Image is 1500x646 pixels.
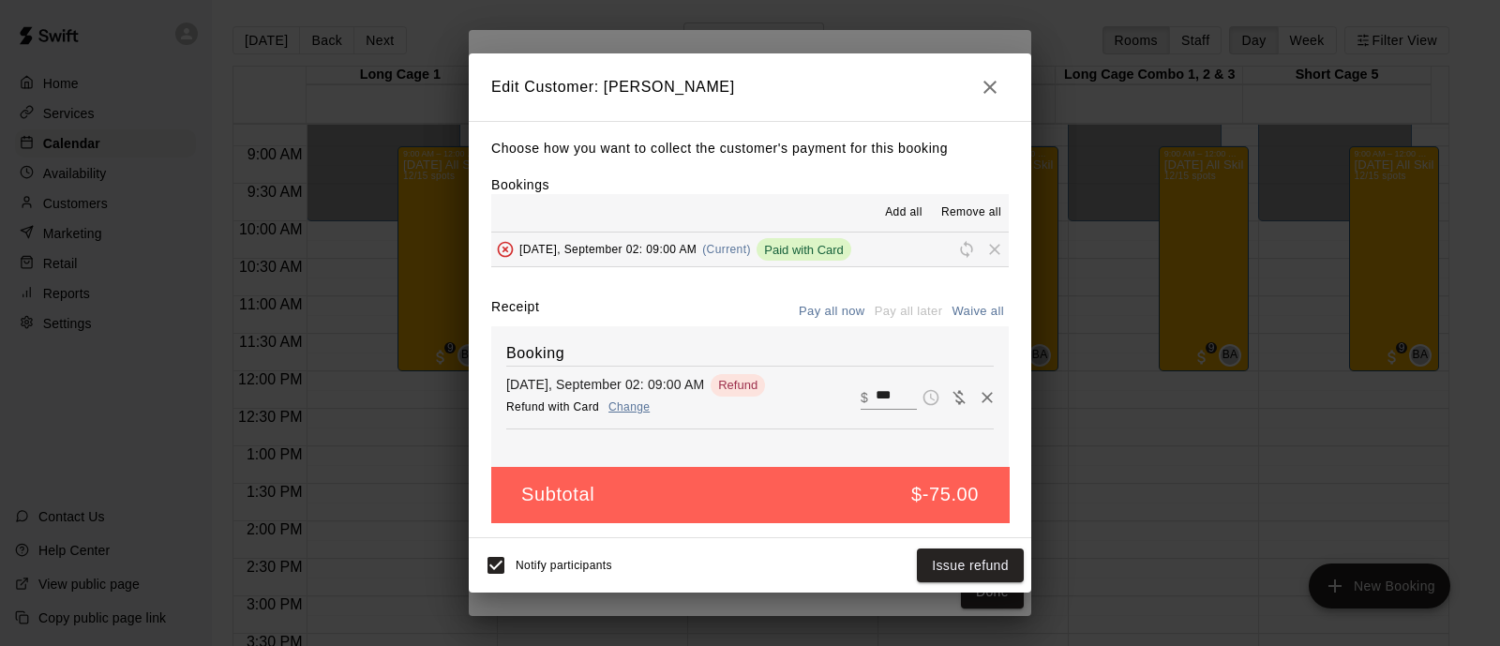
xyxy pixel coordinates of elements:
[491,177,549,192] label: Bookings
[874,198,934,228] button: Add all
[757,243,851,257] span: Paid with Card
[973,383,1001,412] button: Remove
[934,198,1009,228] button: Remove all
[491,233,1009,267] button: To be removed[DATE], September 02: 09:00 AM(Current)Paid with CardRescheduleRemove
[952,242,981,256] span: Reschedule
[911,482,979,507] h5: $-75.00
[506,400,599,413] span: Refund with Card
[491,137,1009,160] p: Choose how you want to collect the customer's payment for this booking
[516,559,612,572] span: Notify participants
[947,297,1009,326] button: Waive all
[599,394,659,421] button: Change
[491,297,539,326] label: Receipt
[861,388,868,407] p: $
[917,388,945,404] span: Pay later
[945,388,973,404] span: Waive payment
[917,548,1024,583] button: Issue refund
[711,378,765,392] span: Refund
[521,482,594,507] h5: Subtotal
[506,341,994,366] h6: Booking
[469,53,1031,121] h2: Edit Customer: [PERSON_NAME]
[794,297,870,326] button: Pay all now
[702,243,751,256] span: (Current)
[491,242,519,256] span: To be removed
[981,242,1009,256] span: Remove
[885,203,922,222] span: Add all
[506,375,704,394] p: [DATE], September 02: 09:00 AM
[941,203,1001,222] span: Remove all
[519,243,697,256] span: [DATE], September 02: 09:00 AM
